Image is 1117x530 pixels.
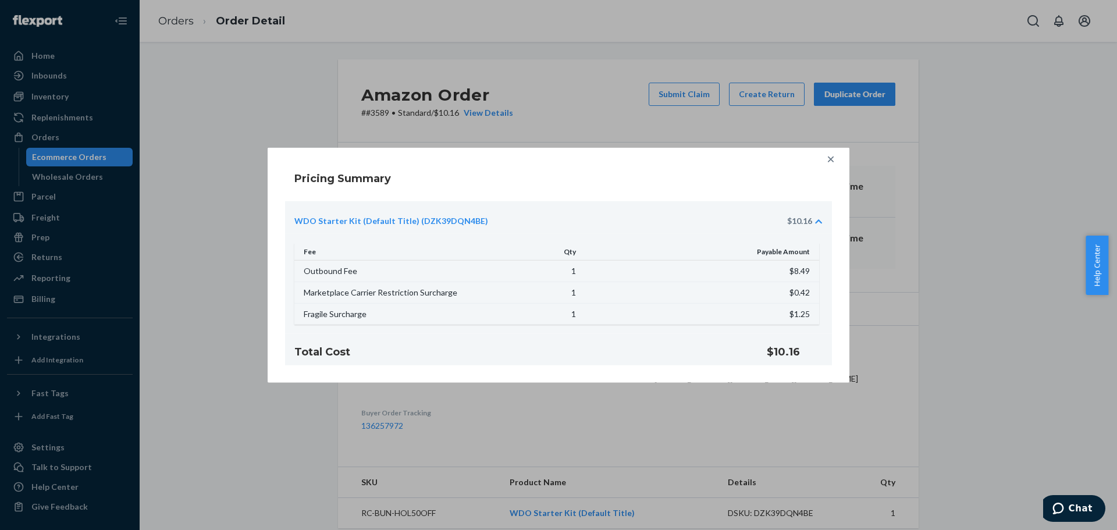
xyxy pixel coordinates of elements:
span: Chat [26,8,49,19]
td: 1 [478,282,583,303]
h4: Pricing Summary [294,170,391,186]
td: $8.49 [583,260,819,282]
td: Fragile Surcharge [294,303,478,325]
h4: Total Cost [294,344,739,360]
td: $1.25 [583,303,819,325]
td: Marketplace Carrier Restriction Surcharge [294,282,478,303]
th: Payable Amount [583,243,819,260]
td: $0.42 [583,282,819,303]
div: $10.16 [787,215,812,226]
a: WDO Starter Kit (Default Title) (DZK39DQN4BE) [294,215,488,226]
h4: $10.16 [767,344,823,360]
th: Fee [294,243,478,260]
td: Outbound Fee [294,260,478,282]
td: 1 [478,303,583,325]
td: 1 [478,260,583,282]
th: Qty [478,243,583,260]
